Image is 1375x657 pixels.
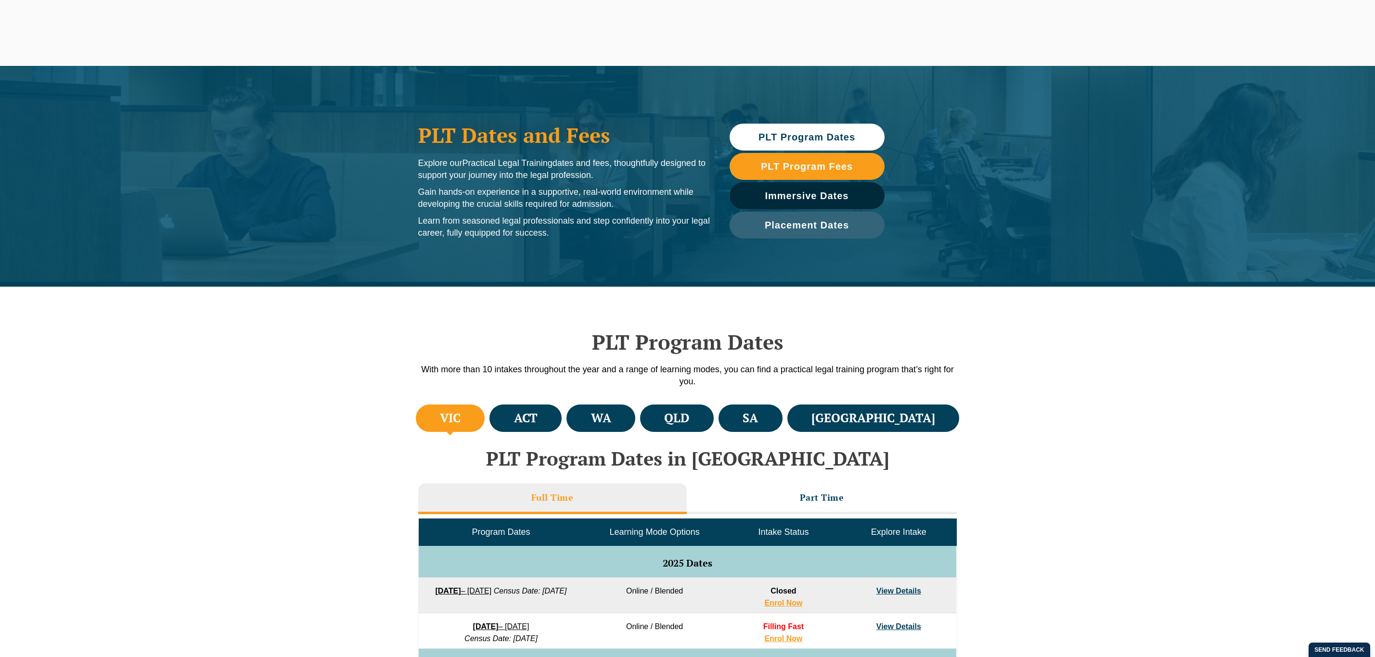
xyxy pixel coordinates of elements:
h3: Full Time [531,492,574,503]
h4: VIC [440,410,461,426]
a: Enrol Now [764,634,802,643]
h4: [GEOGRAPHIC_DATA] [811,410,935,426]
h2: PLT Program Dates in [GEOGRAPHIC_DATA] [413,448,962,469]
span: PLT Program Dates [758,132,855,142]
td: Online / Blended [583,578,726,613]
p: Learn from seasoned legal professionals and step confidently into your legal career, fully equipp... [418,215,710,239]
p: Explore our dates and fees, thoughtfully designed to support your journey into the legal profession. [418,157,710,181]
p: Gain hands-on experience in a supportive, real-world environment while developing the crucial ski... [418,186,710,210]
a: View Details [876,622,921,631]
span: Closed [771,587,796,595]
a: Immersive Dates [730,182,885,209]
span: 2025 Dates [663,556,712,569]
span: Intake Status [758,527,809,537]
h3: Part Time [800,492,844,503]
h4: SA [743,410,758,426]
span: Immersive Dates [765,191,849,201]
em: Census Date: [DATE] [464,634,538,643]
span: Learning Mode Options [610,527,700,537]
h4: QLD [664,410,689,426]
h4: WA [591,410,611,426]
span: Filling Fast [763,622,804,631]
a: PLT Program Fees [730,153,885,180]
p: With more than 10 intakes throughout the year and a range of learning modes, you can find a pract... [413,364,962,388]
td: Online / Blended [583,613,726,649]
a: [DATE]– [DATE] [473,622,529,631]
a: View Details [876,587,921,595]
a: PLT Program Dates [730,124,885,151]
a: [DATE]– [DATE] [435,587,491,595]
span: Practical Legal Training [463,158,553,168]
span: PLT Program Fees [761,162,853,171]
a: Placement Dates [730,212,885,239]
span: Explore Intake [871,527,926,537]
span: Placement Dates [765,220,849,230]
em: Census Date: [DATE] [494,587,567,595]
h2: PLT Program Dates [413,330,962,354]
h4: ACT [514,410,538,426]
span: Program Dates [472,527,530,537]
strong: [DATE] [435,587,461,595]
h1: PLT Dates and Fees [418,123,710,147]
strong: [DATE] [473,622,499,631]
a: Enrol Now [764,599,802,607]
